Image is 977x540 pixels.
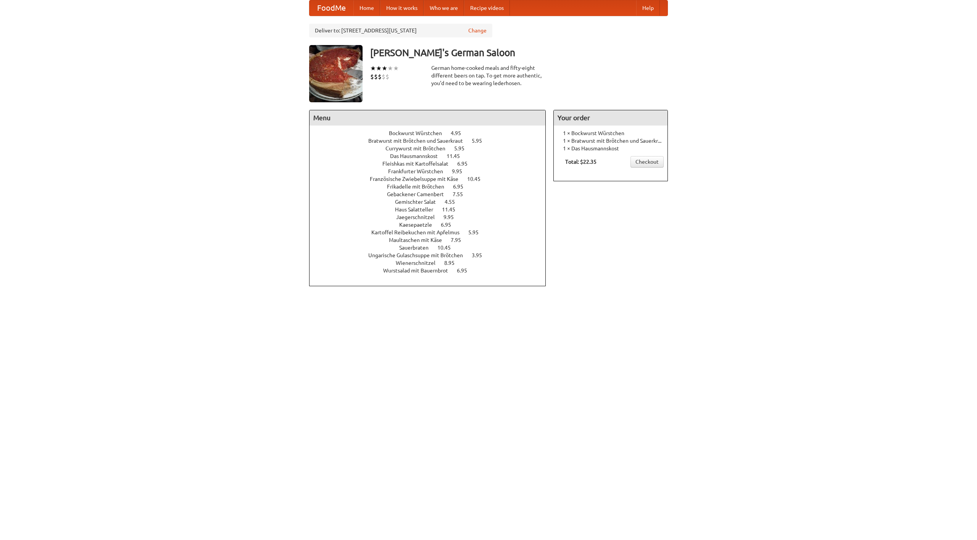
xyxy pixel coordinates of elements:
a: Ungarische Gulaschsuppe mit Brötchen 3.95 [368,252,496,258]
span: Kartoffel Reibekuchen mit Apfelmus [371,229,467,235]
span: Gebackener Camenbert [387,191,451,197]
span: Currywurst mit Brötchen [385,145,453,152]
a: Gebackener Camenbert 7.55 [387,191,477,197]
span: Kaesepaetzle [399,222,440,228]
span: Sauerbraten [399,245,436,251]
li: $ [382,73,385,81]
span: 7.55 [453,191,471,197]
a: Sauerbraten 10.45 [399,245,465,251]
span: 7.95 [451,237,469,243]
a: Maultaschen mit Käse 7.95 [389,237,475,243]
span: 5.95 [472,138,490,144]
span: 8.95 [444,260,462,266]
h4: Menu [310,110,545,126]
span: 4.95 [451,130,469,136]
a: Recipe videos [464,0,510,16]
span: 6.95 [457,161,475,167]
span: 5.95 [454,145,472,152]
li: 1 × Das Hausmannskost [558,145,664,152]
span: Bratwurst mit Brötchen und Sauerkraut [368,138,471,144]
li: 1 × Bockwurst Würstchen [558,129,664,137]
a: Frikadelle mit Brötchen 6.95 [387,184,477,190]
span: Das Hausmannskost [390,153,445,159]
b: Total: $22.35 [565,159,597,165]
a: Wienerschnitzel 8.95 [396,260,469,266]
a: How it works [380,0,424,16]
div: German home-cooked meals and fifty-eight different beers on tap. To get more authentic, you'd nee... [431,64,546,87]
h4: Your order [554,110,667,126]
span: 5.95 [468,229,486,235]
img: angular.jpg [309,45,363,102]
span: 9.95 [452,168,470,174]
span: 6.95 [441,222,459,228]
span: 3.95 [472,252,490,258]
li: $ [370,73,374,81]
li: ★ [387,64,393,73]
span: 10.45 [467,176,488,182]
a: Help [636,0,660,16]
a: Bratwurst mit Brötchen und Sauerkraut 5.95 [368,138,496,144]
span: 6.95 [453,184,471,190]
span: 9.95 [443,214,461,220]
a: Kartoffel Reibekuchen mit Apfelmus 5.95 [371,229,493,235]
a: Fleishkas mit Kartoffelsalat 6.95 [382,161,482,167]
a: Home [353,0,380,16]
a: Who we are [424,0,464,16]
a: Frankfurter Würstchen 9.95 [388,168,476,174]
a: Currywurst mit Brötchen 5.95 [385,145,479,152]
li: ★ [370,64,376,73]
span: Jaegerschnitzel [396,214,442,220]
div: Deliver to: [STREET_ADDRESS][US_STATE] [309,24,492,37]
span: 10.45 [437,245,458,251]
span: Bockwurst Würstchen [389,130,450,136]
a: Change [468,27,487,34]
span: Frikadelle mit Brötchen [387,184,452,190]
li: 1 × Bratwurst mit Brötchen und Sauerkraut [558,137,664,145]
h3: [PERSON_NAME]'s German Saloon [370,45,668,60]
span: Wienerschnitzel [396,260,443,266]
a: Das Hausmannskost 11.45 [390,153,474,159]
a: FoodMe [310,0,353,16]
li: ★ [376,64,382,73]
a: Kaesepaetzle 6.95 [399,222,465,228]
span: Ungarische Gulaschsuppe mit Brötchen [368,252,471,258]
span: 6.95 [457,268,475,274]
span: 4.55 [445,199,463,205]
a: Checkout [630,156,664,168]
a: Haus Salatteller 11.45 [395,206,469,213]
span: Maultaschen mit Käse [389,237,450,243]
span: Frankfurter Würstchen [388,168,451,174]
li: ★ [382,64,387,73]
a: Wurstsalad mit Bauernbrot 6.95 [383,268,481,274]
li: $ [374,73,378,81]
span: Haus Salatteller [395,206,441,213]
span: Gemischter Salat [395,199,443,205]
li: $ [378,73,382,81]
a: Gemischter Salat 4.55 [395,199,469,205]
span: Fleishkas mit Kartoffelsalat [382,161,456,167]
a: Bockwurst Würstchen 4.95 [389,130,475,136]
li: ★ [393,64,399,73]
span: Wurstsalad mit Bauernbrot [383,268,456,274]
li: $ [385,73,389,81]
a: Französische Zwiebelsuppe mit Käse 10.45 [370,176,495,182]
span: 11.45 [447,153,468,159]
span: Französische Zwiebelsuppe mit Käse [370,176,466,182]
a: Jaegerschnitzel 9.95 [396,214,468,220]
span: 11.45 [442,206,463,213]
